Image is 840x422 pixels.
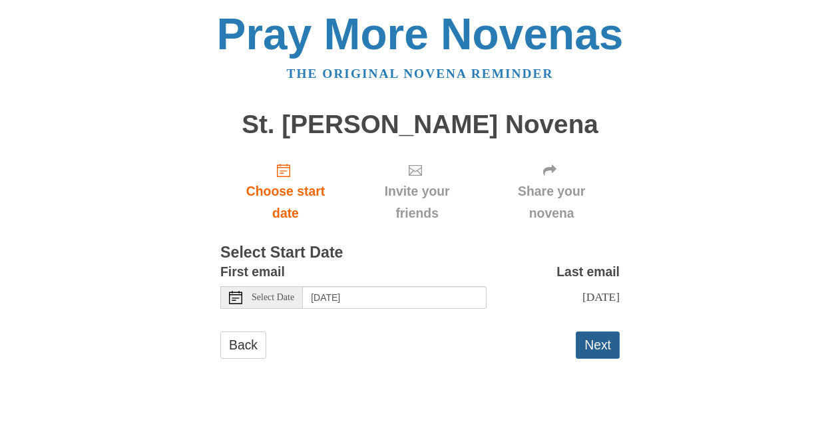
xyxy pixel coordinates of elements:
[234,180,337,224] span: Choose start date
[217,9,624,59] a: Pray More Novenas
[364,180,470,224] span: Invite your friends
[287,67,554,81] a: The original novena reminder
[220,110,620,139] h1: St. [PERSON_NAME] Novena
[252,293,294,302] span: Select Date
[220,152,351,231] a: Choose start date
[556,261,620,283] label: Last email
[576,331,620,359] button: Next
[497,180,606,224] span: Share your novena
[483,152,620,231] div: Click "Next" to confirm your start date first.
[351,152,483,231] div: Click "Next" to confirm your start date first.
[220,331,266,359] a: Back
[220,261,285,283] label: First email
[582,290,620,304] span: [DATE]
[220,244,620,262] h3: Select Start Date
